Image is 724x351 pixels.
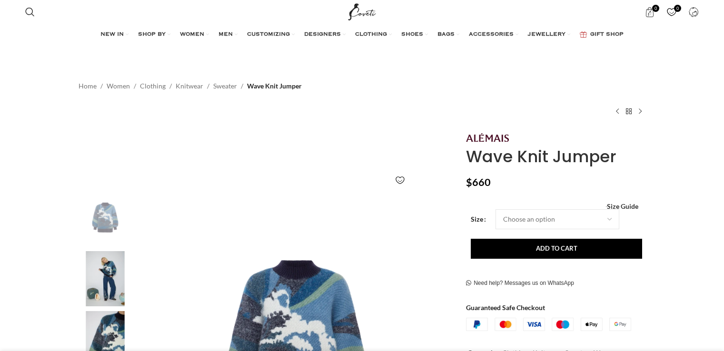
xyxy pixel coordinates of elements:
[213,81,237,91] a: Sweater
[355,25,392,44] a: CLOTHING
[20,2,40,21] a: Search
[138,25,170,44] a: SHOP BY
[469,25,518,44] a: ACCESSORIES
[640,2,660,21] a: 0
[247,25,295,44] a: CUSTOMIZING
[652,5,659,12] span: 0
[20,25,704,44] div: Main navigation
[662,2,682,21] div: My Wishlist
[304,25,346,44] a: DESIGNERS
[79,81,97,91] a: Home
[437,25,459,44] a: BAGS
[580,25,624,44] a: GIFT SHOP
[466,176,472,188] span: $
[180,25,209,44] a: WOMEN
[437,31,455,39] span: BAGS
[247,81,302,91] span: Wave Knit Jumper
[140,81,166,91] a: Clothing
[401,25,428,44] a: SHOES
[346,7,378,15] a: Site logo
[466,318,631,331] img: guaranteed-safe-checkout-bordered.j
[76,191,134,246] img: Alemais
[528,31,565,39] span: JEWELLERY
[674,5,681,12] span: 0
[635,106,646,117] a: Next product
[580,31,587,38] img: GiftBag
[401,31,423,39] span: SHOES
[590,31,624,39] span: GIFT SHOP
[466,147,645,166] h1: Wave Knit Jumper
[466,176,491,188] bdi: 660
[76,251,134,307] img: Alemais Knitwear
[247,31,290,39] span: CUSTOMIZING
[304,31,341,39] span: DESIGNERS
[218,25,238,44] a: MEN
[469,31,514,39] span: ACCESSORIES
[466,303,545,312] strong: Guaranteed Safe Checkout
[471,214,486,224] label: Size
[466,133,509,142] img: Alemais
[138,31,166,39] span: SHOP BY
[612,106,623,117] a: Previous product
[79,81,302,91] nav: Breadcrumb
[176,81,203,91] a: Knitwear
[107,81,130,91] a: Women
[100,25,129,44] a: NEW IN
[355,31,387,39] span: CLOTHING
[662,2,682,21] a: 0
[100,31,124,39] span: NEW IN
[471,239,642,259] button: Add to cart
[180,31,204,39] span: WOMEN
[466,280,574,287] a: Need help? Messages us on WhatsApp
[218,31,233,39] span: MEN
[528,25,570,44] a: JEWELLERY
